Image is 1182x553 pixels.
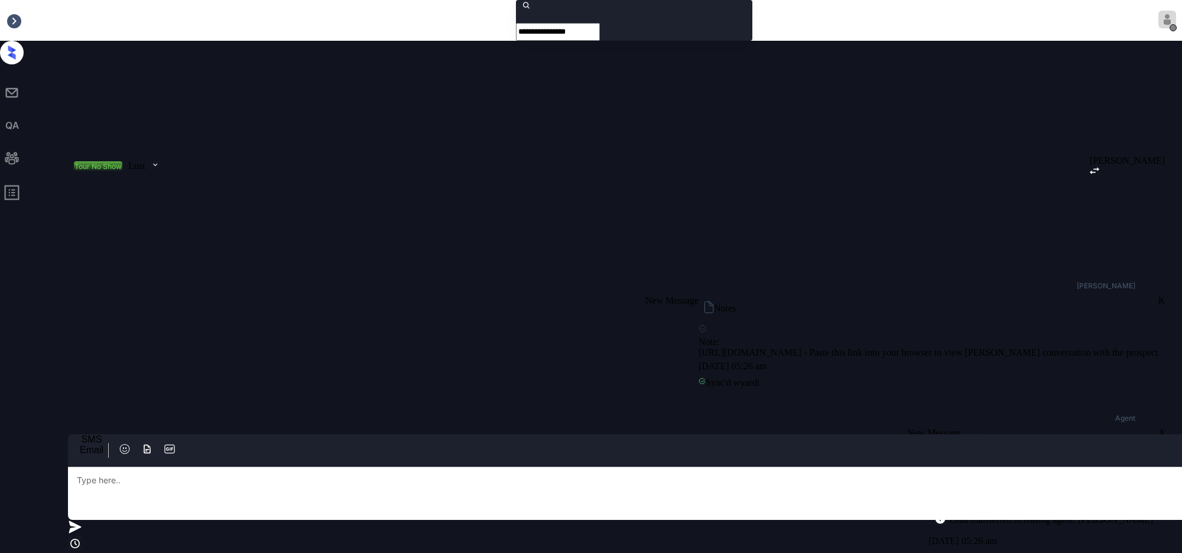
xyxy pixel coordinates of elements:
div: Inbox / [PERSON_NAME] [6,15,111,26]
img: icon-zuma [966,434,978,445]
div: SMS [80,434,103,445]
img: icon-zuma [68,536,82,551]
div: K [1158,295,1165,306]
button: icon-zuma [116,443,133,457]
img: icon-zuma [151,160,160,170]
img: avatar [1158,11,1176,28]
div: A [1158,428,1165,438]
div: Email [80,445,103,456]
div: [PERSON_NAME] [1077,282,1135,289]
div: Note: [699,337,1158,347]
img: icon-zuma [1090,167,1099,174]
div: Sync'd w yardi [699,375,1158,391]
span: New Message [907,428,960,438]
img: icon-zuma [704,301,714,313]
div: Notes [714,303,736,314]
img: icon-zuma [119,443,131,455]
img: icon-zuma [68,520,82,534]
div: [URL][DOMAIN_NAME] - Paste this link into your browser to view [PERSON_NAME] conversation with th... [699,347,1158,358]
span: New Message [645,295,699,305]
span: Agent [1115,415,1135,422]
div: Lost [128,161,145,171]
img: icon-zuma [141,443,153,455]
span: profile [4,184,20,205]
button: icon-zuma [139,443,155,457]
img: icon-zuma [699,324,707,333]
button: icon-zuma [161,443,178,457]
div: [PERSON_NAME] [1090,155,1165,166]
div: Tour No Show [74,162,122,171]
img: icon-zuma [164,443,176,455]
div: [DATE] 05:26 am [699,358,1158,375]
